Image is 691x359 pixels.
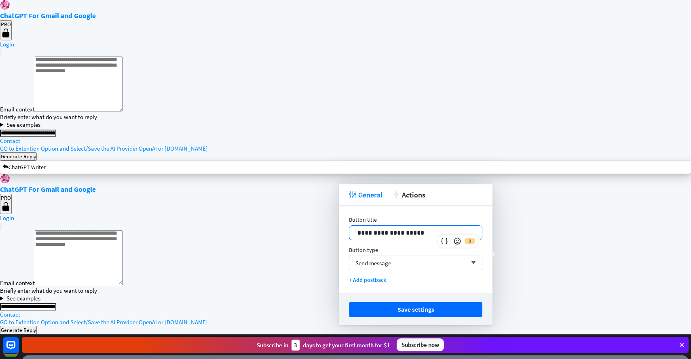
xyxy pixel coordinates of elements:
[349,191,356,198] i: tweak
[397,338,444,351] div: Subscribe now
[257,340,390,351] div: Subscribe in days to get your first month for $1
[6,3,31,27] button: Open LiveChat chat widget
[1,195,11,202] a: PRO
[1,21,11,28] a: PRO
[402,190,425,199] span: Actions
[349,302,482,317] button: Save settings
[292,340,300,351] div: 3
[467,260,476,265] i: arrow_down
[355,259,391,267] span: Send message
[8,164,46,171] div: ChatGPT Writer
[358,190,382,199] span: General
[349,246,482,254] div: Button type
[393,191,400,198] i: action
[349,276,482,283] div: + Add postback
[349,216,482,223] div: Button title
